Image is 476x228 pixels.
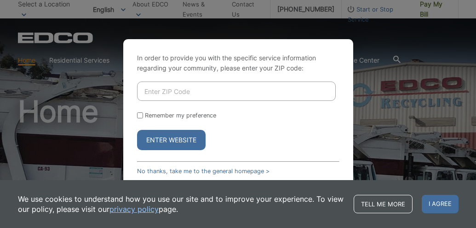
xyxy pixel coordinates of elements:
[137,130,206,150] button: Enter Website
[137,53,339,73] p: In order to provide you with the specific service information regarding your community, please en...
[422,195,459,213] span: I agree
[137,168,270,175] a: No thanks, take me to the general homepage >
[354,195,413,213] a: Tell me more
[109,204,159,214] a: privacy policy
[137,82,336,101] input: Enter ZIP Code
[18,194,344,214] p: We use cookies to understand how you use our site and to improve your experience. To view our pol...
[145,112,216,119] label: Remember my preference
